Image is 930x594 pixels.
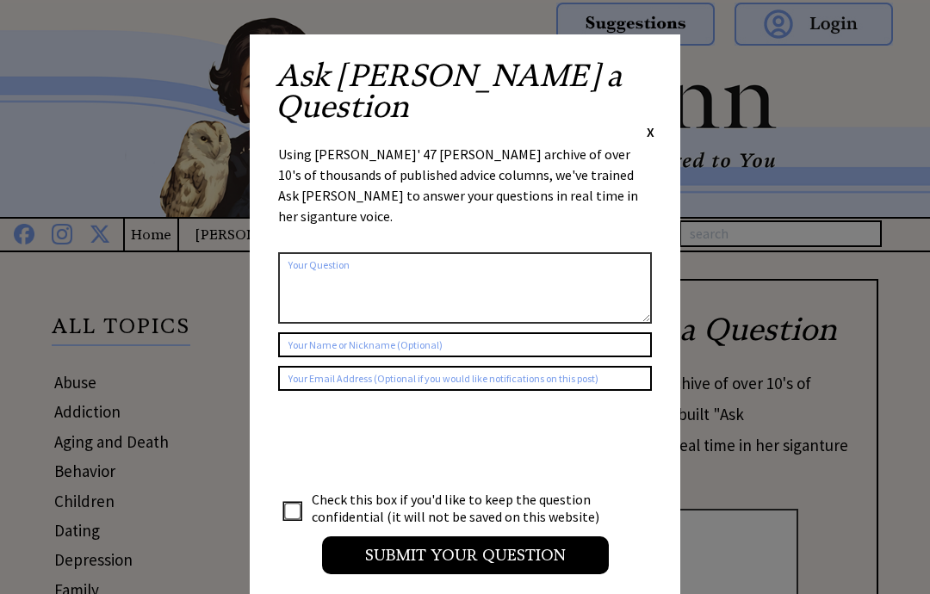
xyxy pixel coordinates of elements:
h2: Ask [PERSON_NAME] a Question [276,60,654,122]
iframe: reCAPTCHA [278,408,540,475]
span: X [647,123,654,140]
div: Using [PERSON_NAME]' 47 [PERSON_NAME] archive of over 10's of thousands of published advice colum... [278,144,652,244]
input: Your Name or Nickname (Optional) [278,332,652,357]
input: Submit your Question [322,536,609,574]
input: Your Email Address (Optional if you would like notifications on this post) [278,366,652,391]
td: Check this box if you'd like to keep the question confidential (it will not be saved on this webs... [311,490,616,526]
